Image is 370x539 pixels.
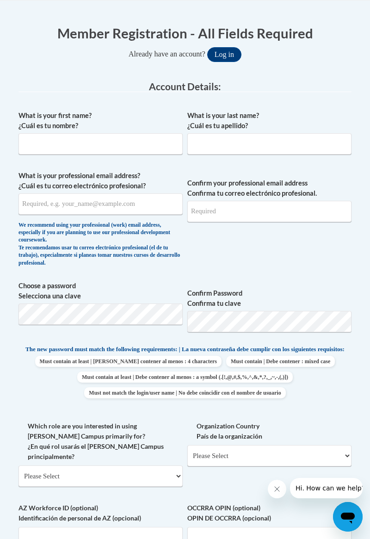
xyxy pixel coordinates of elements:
label: What is your last name? ¿Cuál es tu apellido? [187,111,351,131]
span: Must contain at least | [PERSON_NAME] contener al menos : 4 characters [35,356,222,367]
button: Log in [207,47,241,62]
h1: Member Registration - All Fields Required [18,24,351,43]
label: Which role are you interested in using [PERSON_NAME] Campus primarily for? ¿En qué rol usarás el ... [18,421,183,462]
input: Required [187,201,351,222]
span: The new password must match the following requirements: | La nueva contraseña debe cumplir con lo... [25,345,345,353]
span: Must contain at least | Debe contener al menos : a symbol (.[!,@,#,$,%,^,&,*,?,_,~,-,(,)]) [77,372,293,383]
label: Choose a password Selecciona una clave [18,281,183,301]
div: We recommend using your professional (work) email address, especially if you are planning to use ... [18,222,183,267]
label: What is your professional email address? ¿Cuál es tu correo electrónico profesional? [18,171,183,191]
input: Metadata input [187,133,351,155]
label: Organization Country País de la organización [187,421,351,441]
span: Must contain | Debe contener : mixed case [226,356,335,367]
iframe: Close message [268,480,286,498]
input: Metadata input [18,133,183,155]
iframe: Message from company [290,478,363,498]
label: What is your first name? ¿Cuál es tu nombre? [18,111,183,131]
label: AZ Workforce ID (optional) Identificación de personal de AZ (opcional) [18,503,183,523]
label: Confirm Password Confirma tu clave [187,288,351,309]
label: Confirm your professional email address Confirma tu correo electrónico profesional. [187,178,351,198]
span: Already have an account? [129,50,205,58]
span: Hi. How can we help? [6,6,75,14]
label: OCCRRA OPIN (optional) OPIN DE OCCRRA (opcional) [187,503,351,523]
iframe: Button to launch messaging window [333,502,363,532]
span: Account Details: [149,81,221,92]
input: Metadata input [18,193,183,215]
span: Must not match the login/user name | No debe coincidir con el nombre de usuario [84,387,285,398]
